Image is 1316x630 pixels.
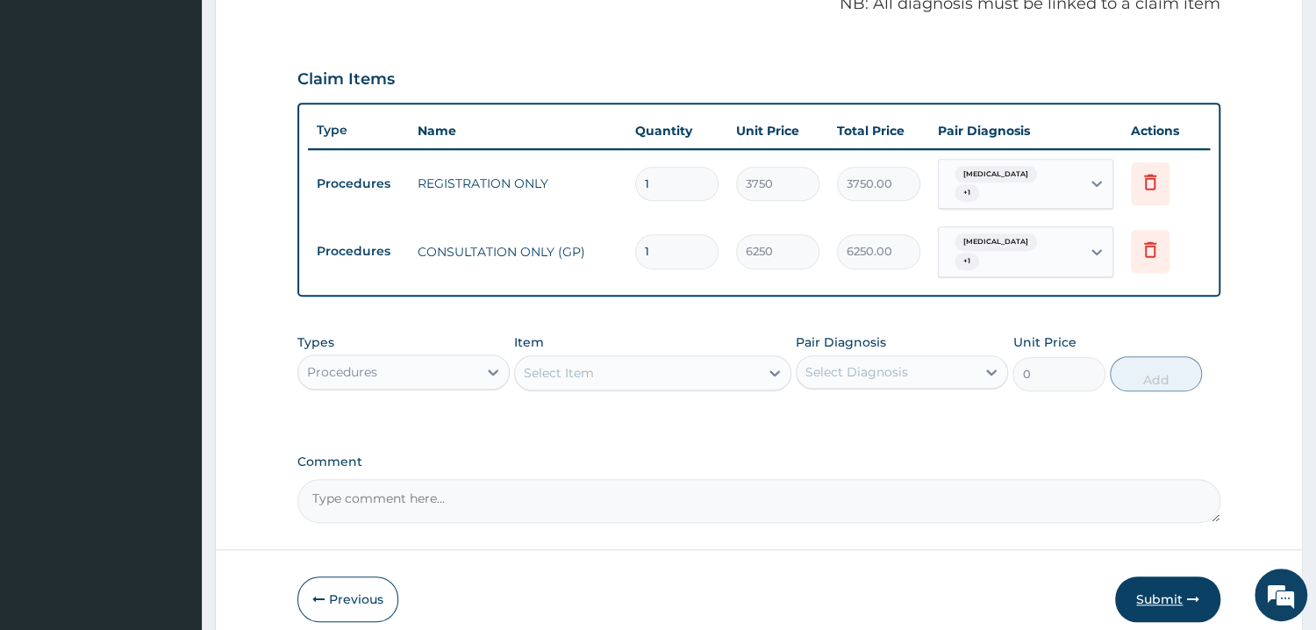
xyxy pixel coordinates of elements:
th: Total Price [828,113,929,148]
span: + 1 [955,253,979,270]
label: Item [514,333,544,351]
div: Select Item [524,364,594,382]
th: Quantity [626,113,727,148]
div: Chat with us now [91,98,295,121]
span: [MEDICAL_DATA] [955,233,1037,251]
button: Previous [297,576,398,622]
th: Type [308,114,409,147]
button: Add [1110,356,1202,391]
h3: Claim Items [297,70,395,89]
label: Comment [297,455,1220,469]
th: Pair Diagnosis [929,113,1122,148]
label: Unit Price [1012,333,1076,351]
img: d_794563401_company_1708531726252_794563401 [32,88,71,132]
td: Procedures [308,235,409,268]
div: Minimize live chat window [288,9,330,51]
th: Unit Price [727,113,828,148]
textarea: Type your message and hit 'Enter' [9,433,334,494]
label: Types [297,335,334,350]
div: Select Diagnosis [805,363,908,381]
div: Procedures [307,363,377,381]
td: REGISTRATION ONLY [409,166,626,201]
button: Submit [1115,576,1220,622]
td: Procedures [308,168,409,200]
span: We're online! [102,197,242,375]
span: [MEDICAL_DATA] [955,166,1037,183]
th: Name [409,113,626,148]
span: + 1 [955,184,979,202]
th: Actions [1122,113,1210,148]
label: Pair Diagnosis [796,333,886,351]
td: CONSULTATION ONLY (GP) [409,234,626,269]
